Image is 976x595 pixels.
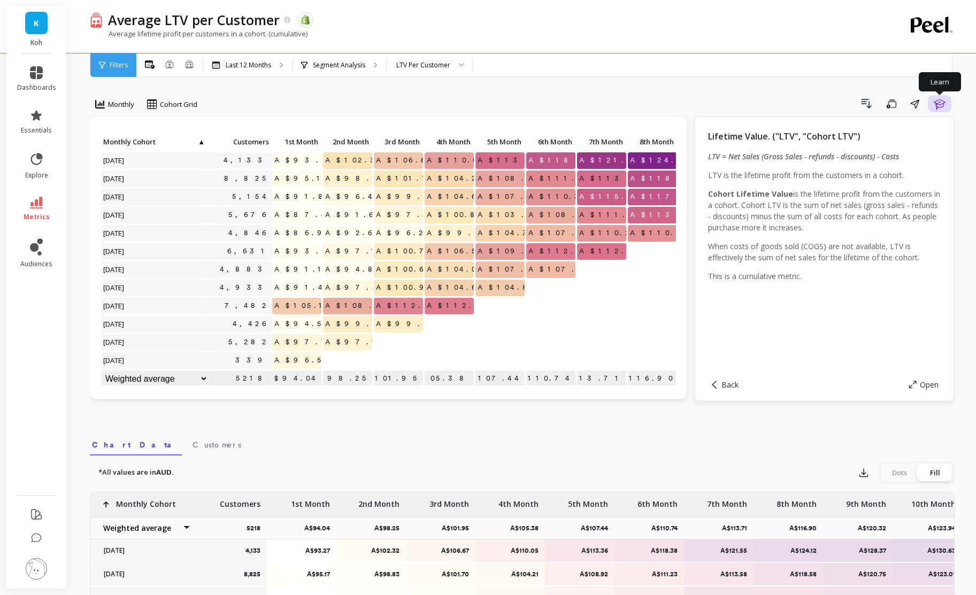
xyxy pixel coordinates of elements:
a: 4,883 [218,261,272,277]
p: A$110.74 [651,524,684,532]
span: A$112.17 [374,298,445,314]
span: A$110.36 [628,225,697,241]
div: Toggle SortBy [322,134,373,151]
span: A$112.60 [577,243,642,259]
span: 3rd Month [376,137,420,146]
span: A$108.60 [526,207,593,223]
div: Toggle SortBy [627,134,678,151]
p: A$113.58 [691,570,747,578]
span: A$104.21 [425,171,490,187]
p: A$102.32 [343,546,399,555]
span: A$104.03 [425,261,491,277]
span: A$93.27 [272,152,343,168]
span: A$104.67 [425,280,493,296]
p: A$111.23 [621,570,678,578]
p: 8,825 [244,570,260,578]
span: A$103.61 [475,207,545,223]
span: A$91.64 [323,207,386,223]
span: A$106.51 [425,243,490,259]
strong: Cohort Lifetime Value [708,189,793,199]
p: A$105.38 [510,524,545,532]
p: A$101.70 [413,570,469,578]
span: 1st Month [274,137,318,146]
p: LTV is the lifetime profit from the customers in a cohort. [708,169,941,181]
a: 339 [233,352,272,368]
span: A$100.63 [374,261,441,277]
p: A$110.05 [482,546,539,555]
p: 4th Month [425,134,474,149]
span: Customers [210,137,269,146]
span: A$124.12 [628,152,694,168]
span: [DATE] [101,207,127,223]
p: 6th Month [526,134,575,149]
p: Monthly Cohort [116,492,176,509]
button: Back [710,380,739,390]
button: Open [909,380,939,390]
span: [DATE] [101,189,127,205]
span: A$99.46 [323,316,389,332]
p: A$123.01 [900,570,956,578]
p: A$98.25 [323,370,372,387]
p: [DATE] [97,570,191,578]
p: A$101.95 [442,524,475,532]
button: Learn [928,95,951,112]
a: 4,426 [230,316,272,332]
span: A$97.73 [272,334,347,350]
p: A$116.90 [789,524,823,532]
span: audiences [20,260,52,268]
span: A$100.78 [374,243,445,259]
span: A$118.38 [526,152,606,168]
span: A$94.58 [272,316,339,332]
span: A$101.70 [374,171,442,187]
span: [DATE] [101,243,127,259]
div: Toggle SortBy [475,134,526,151]
p: A$94.04 [272,370,321,387]
div: Toggle SortBy [424,134,475,151]
p: Customers [208,134,272,149]
span: A$98.83 [323,171,398,187]
p: 2nd Month [358,492,399,509]
span: A$100.88 [425,207,496,223]
span: A$97.57 [374,207,444,223]
span: ▲ [197,137,205,146]
a: 4,846 [226,225,272,241]
a: 6,631 [225,243,272,259]
p: A$104.21 [482,570,539,578]
p: A$123.94 [928,524,962,532]
div: LTV Per Customer [396,60,450,70]
a: 4,933 [218,280,272,296]
p: This is a cumulative metric. [708,271,941,282]
span: A$96.29 [374,225,440,241]
span: A$99.77 [374,316,449,332]
p: A$128.37 [830,546,886,555]
strong: AUD. [156,467,174,477]
p: A$124.12 [760,546,817,555]
span: A$112.36 [425,298,496,314]
span: A$86.93 [272,225,343,241]
p: Monthly Cohort [101,134,208,149]
span: 8th Month [630,137,674,146]
span: 7th Month [579,137,623,146]
span: 5th Month [478,137,521,146]
p: A$110.74 [526,370,575,387]
p: 6th Month [637,492,678,509]
a: 5,282 [226,334,272,350]
a: 4,133 [221,152,272,168]
p: 3rd Month [374,134,423,149]
p: Koh [17,38,56,47]
a: 8,825 [222,171,272,187]
span: A$108.92 [475,171,548,187]
p: Average LTV per Customer [108,11,280,29]
span: 6th Month [528,137,572,146]
span: [DATE] [101,316,127,332]
span: Chart Data [92,439,180,450]
span: essentials [21,126,52,135]
span: A$107.39 [526,225,603,241]
p: A$105.38 [425,370,474,387]
span: A$95.17 [272,171,339,187]
a: 5,676 [226,207,272,223]
p: A$120.32 [858,524,893,532]
div: Dots [882,464,917,481]
span: A$96.59 [272,352,339,368]
p: Average lifetime profit per customers in a cohort. (cumulative) [90,29,308,38]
